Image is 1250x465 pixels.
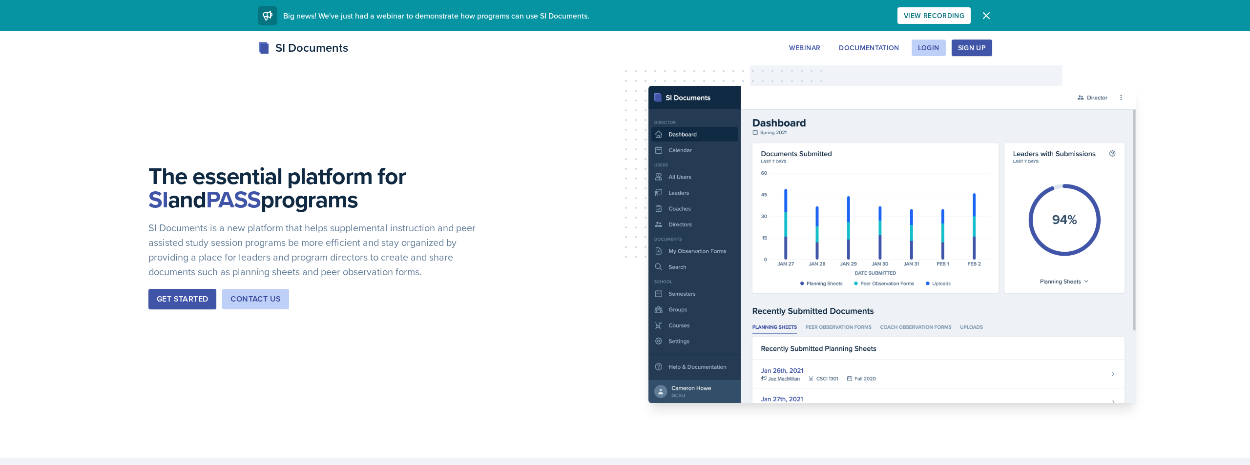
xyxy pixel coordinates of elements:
[958,44,986,52] div: Sign Up
[157,293,208,305] div: Get Started
[839,44,899,52] div: Documentation
[897,7,971,24] button: View Recording
[230,293,281,305] div: Contact Us
[912,40,946,56] button: Login
[222,289,289,309] button: Contact Us
[833,40,906,56] button: Documentation
[918,44,939,52] div: Login
[952,40,992,56] button: Sign Up
[783,40,827,56] button: Webinar
[258,39,348,57] div: SI Documents
[904,12,964,20] div: View Recording
[283,10,589,21] span: Big news! We've just had a webinar to demonstrate how programs can use SI Documents.
[148,289,216,309] button: Get Started
[789,44,820,52] div: Webinar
